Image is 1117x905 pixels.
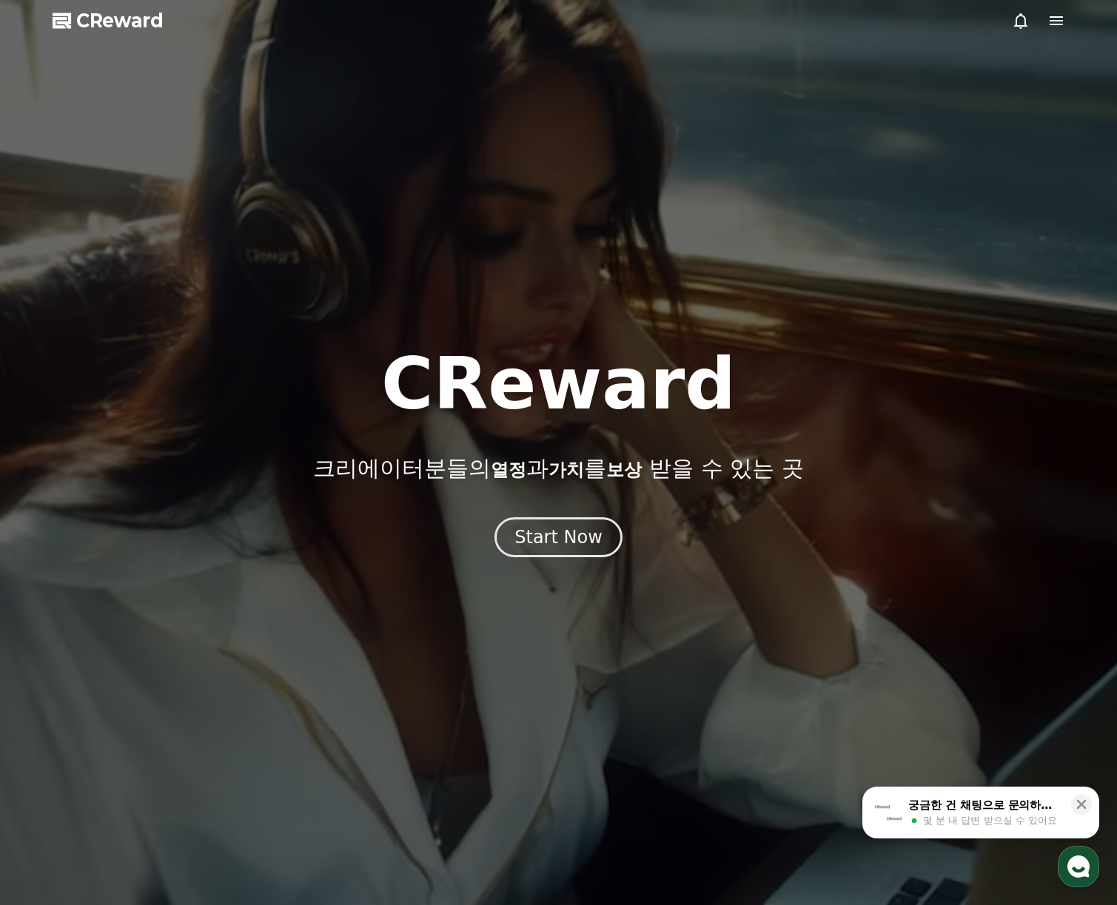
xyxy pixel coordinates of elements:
[514,525,603,549] div: Start Now
[313,455,803,482] p: 크리에이터분들의 과 를 받을 수 있는 곳
[76,9,164,33] span: CReward
[549,460,584,480] span: 가치
[494,532,623,546] a: Start Now
[491,460,526,480] span: 열정
[381,349,736,420] h1: CReward
[53,9,164,33] a: CReward
[494,517,623,557] button: Start Now
[606,460,642,480] span: 보상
